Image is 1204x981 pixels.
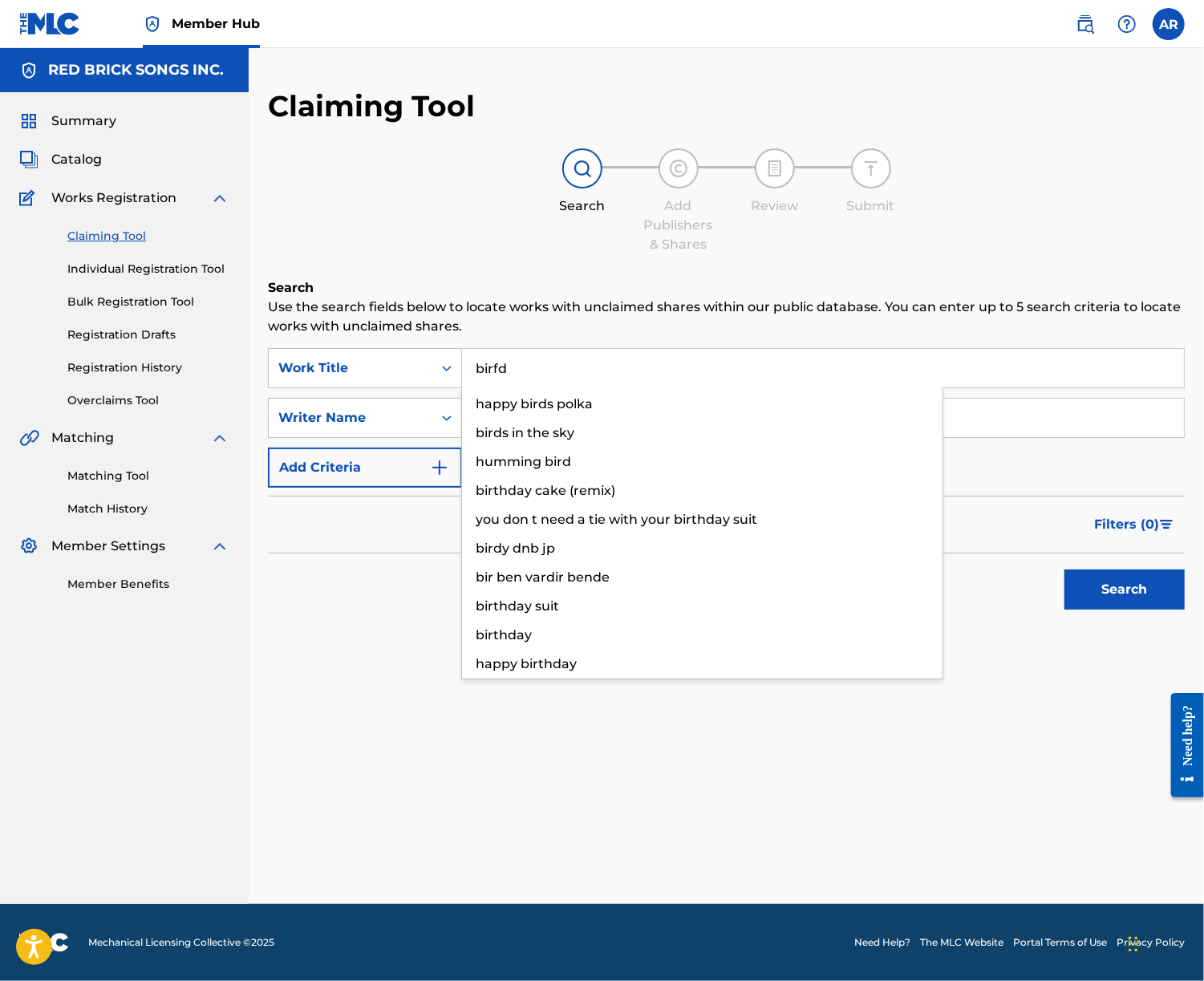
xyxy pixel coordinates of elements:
div: Submit [831,197,911,216]
iframe: Resource Center [1159,681,1204,810]
form: Search Form [268,348,1185,618]
img: step indicator icon for Submit [861,159,881,178]
h5: RED BRICK SONGS INC. [48,61,224,79]
div: Review [735,197,815,216]
img: MLC Logo [19,12,81,35]
iframe: Chat Widget [1124,904,1204,981]
div: Help [1111,8,1143,40]
img: help [1117,14,1137,34]
a: The MLC Website [920,935,1003,950]
a: Registration Drafts [67,326,229,343]
span: birthday suit [476,598,559,614]
span: Summary [51,111,116,131]
img: step indicator icon for Review [765,159,784,178]
p: Use the search fields below to locate works with unclaimed shares within our public database. You... [268,298,1185,336]
a: Bulk Registration Tool [67,294,229,310]
span: happy birds polka [476,396,593,411]
a: Member Benefits [67,576,229,593]
img: Accounts [19,61,39,80]
a: Matching Tool [67,468,229,484]
span: Works Registration [51,188,176,208]
span: Mechanical Licensing Collective © 2025 [88,935,274,950]
img: logo [19,933,69,952]
span: birthday [476,627,532,643]
a: SummarySummary [19,111,116,131]
div: Search [542,197,622,216]
img: step indicator icon for Add Publishers & Shares [669,159,688,178]
a: Claiming Tool [67,228,229,245]
span: birds in the sky [476,425,574,440]
span: birthday cake (remix) [476,483,615,498]
button: Filters (0) [1084,505,1185,545]
img: filter [1160,520,1174,529]
a: Individual Registration Tool [67,261,229,278]
span: bir ben vardir bende [476,570,610,585]
button: Search [1064,570,1185,610]
a: Overclaims Tool [67,392,229,409]
img: Catalog [19,150,39,169]
img: expand [210,188,229,208]
div: Add Publishers & Shares [638,197,719,254]
a: Public Search [1069,8,1101,40]
img: step indicator icon for Search [573,159,592,178]
img: search [1076,14,1095,34]
span: happy birthday [476,656,577,671]
div: Work Title [278,359,423,378]
div: Drag [1129,920,1138,968]
h2: Claiming Tool [268,88,475,124]
span: birdy dnb jp [476,541,555,556]
span: Member Hub [172,14,260,33]
h6: Search [268,278,1185,298]
span: Filters ( 0 ) [1094,515,1159,534]
a: Match History [67,501,229,517]
div: User Menu [1153,8,1185,40]
img: 9d2ae6d4665cec9f34b9.svg [430,458,449,477]
div: Writer Name [278,408,423,428]
img: Member Settings [19,537,39,556]
img: Works Registration [19,188,40,208]
a: CatalogCatalog [19,150,102,169]
span: humming bird [476,454,571,469]
img: expand [210,428,229,448]
span: Matching [51,428,114,448]
img: Matching [19,428,39,448]
a: Portal Terms of Use [1013,935,1107,950]
img: Top Rightsholder [143,14,162,34]
img: Summary [19,111,39,131]
span: Member Settings [51,537,165,556]
button: Add Criteria [268,448,462,488]
span: Catalog [51,150,102,169]
span: you don t need a tie with your birthday suit [476,512,757,527]
a: Need Help? [854,935,910,950]
img: expand [210,537,229,556]
a: Registration History [67,359,229,376]
a: Privacy Policy [1117,935,1185,950]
